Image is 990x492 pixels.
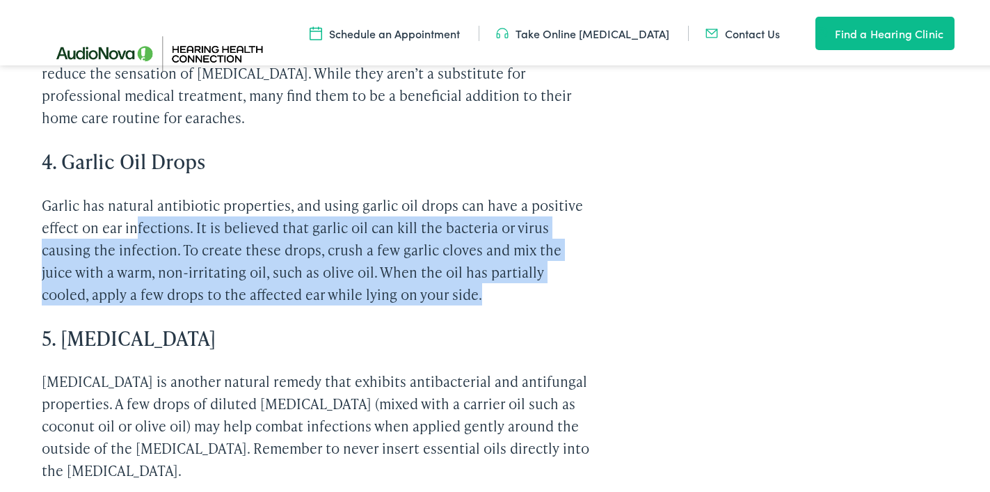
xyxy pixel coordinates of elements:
img: utility icon [815,22,828,39]
a: Find a Hearing Clinic [815,14,955,47]
img: utility icon [496,23,509,38]
img: utility icon [310,23,322,38]
a: Schedule an Appointment [310,23,460,38]
h3: 4. Garlic Oil Drops [42,147,593,170]
p: Garlic has natural antibiotic properties, and using garlic oil drops can have a positive effect o... [42,191,593,303]
p: [MEDICAL_DATA] is another natural remedy that exhibits antibacterial and antifungal properties. A... [42,367,593,479]
a: Take Online [MEDICAL_DATA] [496,23,669,38]
img: utility icon [705,23,718,38]
h3: 5. [MEDICAL_DATA] [42,324,593,347]
a: Contact Us [705,23,780,38]
p: When utilized as directed, these drops can provide a soothing effect, helping to reduce the sensa... [42,37,593,126]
